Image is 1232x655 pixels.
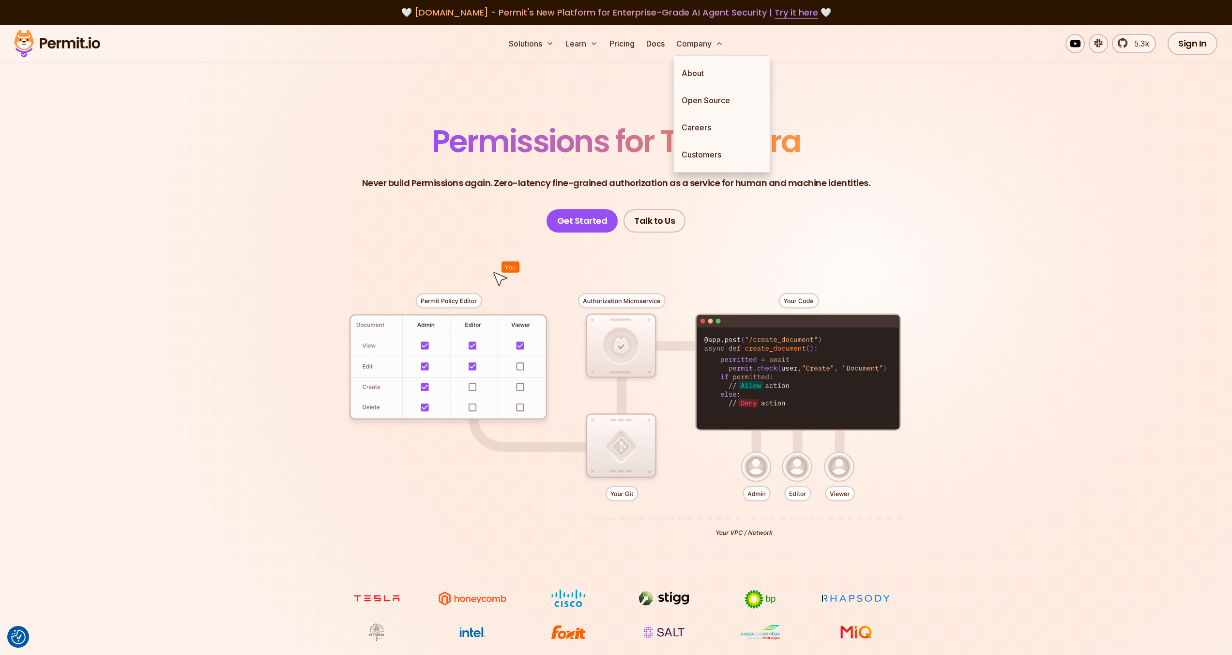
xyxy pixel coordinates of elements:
span: [DOMAIN_NAME] - Permit's New Platform for Enterprise-Grade AI Agent Security | [414,6,818,18]
p: Never build Permissions again. Zero-latency fine-grained authorization as a service for human and... [362,176,870,190]
a: Careers [674,114,770,141]
a: Docs [642,34,669,53]
a: Open Source [674,87,770,114]
img: Honeycomb [436,589,509,608]
img: tesla [340,589,413,608]
a: About [674,60,770,87]
a: Customers [674,141,770,168]
img: Maricopa County Recorder\'s Office [340,623,413,641]
button: Company [672,34,727,53]
div: 🤍 🤍 [23,6,1209,19]
img: salt [628,623,700,641]
img: bp [724,589,796,609]
span: Permissions for The AI Era [432,120,801,163]
button: Consent Preferences [11,630,26,644]
a: 5.3k [1112,34,1156,53]
img: Intel [436,623,509,641]
a: Sign In [1168,32,1217,55]
a: Get Started [547,209,618,233]
a: Talk to Us [624,209,685,233]
img: Rhapsody Health [820,589,892,608]
img: Casa dos Ventos [724,623,796,641]
a: Pricing [606,34,639,53]
img: Foxit [532,623,605,641]
button: Learn [562,34,602,53]
img: Permit logo [10,27,105,60]
img: Stigg [628,589,700,608]
a: Try it here [775,6,818,19]
span: 5.3k [1128,38,1149,49]
button: Solutions [505,34,558,53]
img: Cisco [532,589,605,608]
img: MIQ [823,624,888,640]
img: Revisit consent button [11,630,26,644]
